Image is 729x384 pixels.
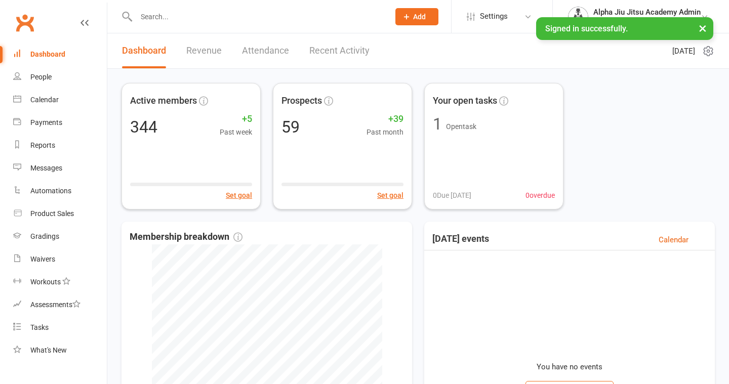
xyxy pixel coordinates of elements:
[13,157,107,180] a: Messages
[13,89,107,111] a: Calendar
[30,164,62,172] div: Messages
[281,94,322,108] span: Prospects
[672,45,695,57] span: [DATE]
[309,33,370,68] a: Recent Activity
[13,202,107,225] a: Product Sales
[433,190,471,201] span: 0 Due [DATE]
[30,73,52,81] div: People
[226,190,252,201] button: Set goal
[13,316,107,339] a: Tasks
[30,141,55,149] div: Reports
[30,278,61,286] div: Workouts
[30,323,49,331] div: Tasks
[395,8,438,25] button: Add
[122,33,166,68] a: Dashboard
[480,5,508,28] span: Settings
[130,119,157,135] div: 344
[568,7,588,27] img: thumb_image1751406779.png
[377,190,403,201] button: Set goal
[30,118,62,126] div: Payments
[30,255,55,263] div: Waivers
[133,10,382,24] input: Search...
[130,94,197,108] span: Active members
[432,234,489,246] h3: [DATE] events
[12,10,37,35] a: Clubworx
[186,33,222,68] a: Revenue
[545,24,628,33] span: Signed in successfully.
[30,301,80,309] div: Assessments
[242,33,289,68] a: Attendance
[30,209,74,218] div: Product Sales
[13,43,107,66] a: Dashboard
[13,180,107,202] a: Automations
[13,271,107,293] a: Workouts
[30,346,67,354] div: What's New
[13,66,107,89] a: People
[220,126,252,138] span: Past week
[593,17,701,26] div: Alpha Jiu Jitsu Academy
[13,248,107,271] a: Waivers
[433,94,497,108] span: Your open tasks
[659,234,688,246] a: Calendar
[13,293,107,316] a: Assessments
[281,119,300,135] div: 59
[537,361,602,373] p: You have no events
[13,339,107,362] a: What's New
[220,112,252,126] span: +5
[13,225,107,248] a: Gradings
[30,96,59,104] div: Calendar
[367,112,403,126] span: +39
[413,13,426,21] span: Add
[593,8,701,17] div: Alpha Jiu Jitsu Academy Admin
[446,122,476,131] span: Open task
[13,111,107,134] a: Payments
[13,134,107,157] a: Reports
[30,187,71,195] div: Automations
[30,50,65,58] div: Dashboard
[525,190,555,201] span: 0 overdue
[433,116,442,132] div: 1
[367,126,403,138] span: Past month
[694,17,712,39] button: ×
[30,232,59,240] div: Gradings
[130,230,242,244] span: Membership breakdown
